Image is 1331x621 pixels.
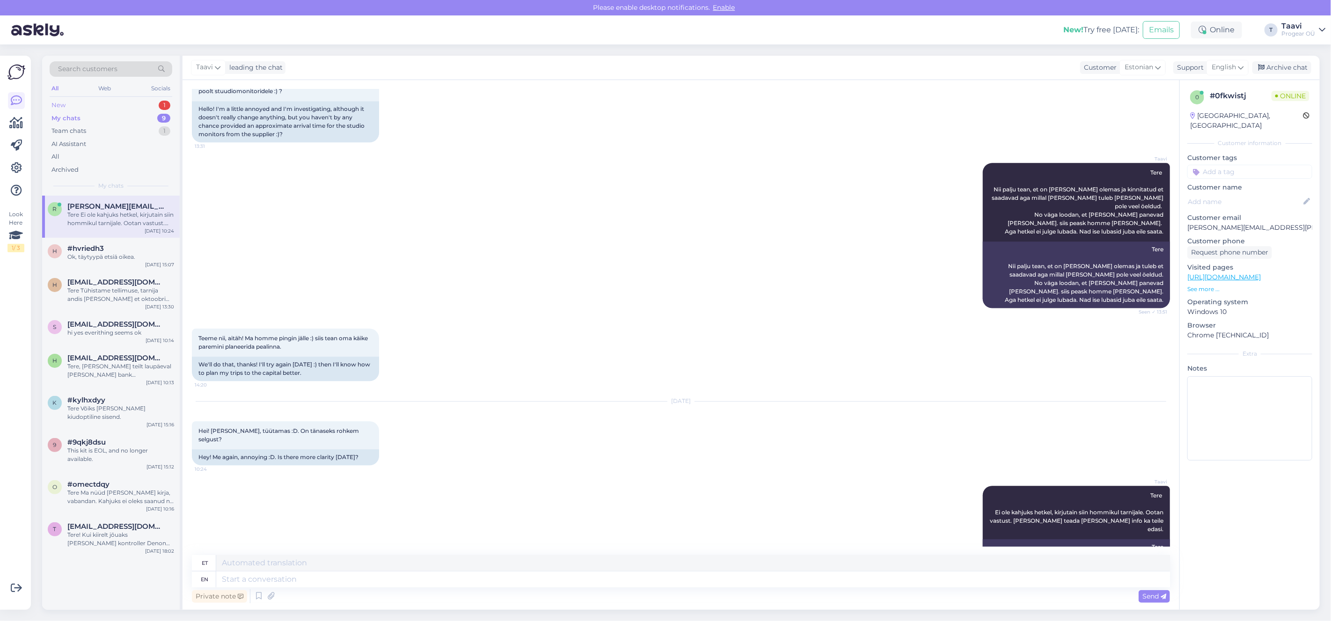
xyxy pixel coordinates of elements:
div: 1 [159,101,170,110]
span: Seen ✓ 13:51 [1132,308,1167,315]
span: Online [1272,91,1309,101]
div: # 0fkwistj [1210,90,1272,102]
div: All [50,82,60,95]
div: [DATE] 10:24 [145,227,174,234]
div: AI Assistant [51,139,86,149]
div: 1 / 3 [7,244,24,252]
div: Extra [1187,350,1312,358]
div: leading the chat [226,63,283,73]
div: Customer [1080,63,1117,73]
div: [DATE] 18:02 [145,548,174,555]
div: [DATE] 10:13 [146,379,174,386]
span: thomashallik@gmail.com [67,522,165,531]
div: This kit is EOL, and no longer available. [67,446,174,463]
span: h [52,248,57,255]
div: en [201,571,209,587]
div: Look Here [7,210,24,252]
div: Customer information [1187,139,1312,147]
input: Add a tag [1187,165,1312,179]
div: Tere Ei ole kahjuks hetkel, kirjutain siin hommikul tarnijale. Ootan vastust. [PERSON_NAME] teada... [983,539,1170,589]
span: Hei! [PERSON_NAME], tüütamas :D. On tänaseks rohkem selgust? [198,427,360,443]
span: Enable [710,3,738,12]
span: Taavi [1132,478,1167,485]
div: [DATE] 15:16 [146,421,174,428]
span: English [1212,62,1236,73]
span: t [53,526,57,533]
div: Archive chat [1252,61,1311,74]
div: Support [1173,63,1204,73]
div: Private note [192,590,247,603]
div: T [1265,23,1278,37]
span: henriraagmets2001@outlook.com [67,278,165,286]
span: Teeme nii, aitäh! Ma homme pingin jälle :) siis tean oma käike paremini planeerida pealinna. [198,335,369,350]
div: Tere Nii palju tean, et on [PERSON_NAME] olemas ja tuleb et saadavad aga millal [PERSON_NAME] pol... [983,241,1170,308]
div: et [202,555,208,571]
div: [GEOGRAPHIC_DATA], [GEOGRAPHIC_DATA] [1190,111,1303,131]
div: Tere! Kui kiirelt jõuaks [PERSON_NAME] kontroller Denon SC LIVE 4? [67,531,174,548]
span: Tere Ei ole kahjuks hetkel, kirjutain siin hommikul tarnijale. Ootan vastust. [PERSON_NAME] teada... [990,492,1165,533]
p: Customer email [1187,213,1312,223]
span: Send [1142,592,1166,600]
span: #9qkj8dsu [67,438,106,446]
p: Notes [1187,364,1312,373]
p: Browser [1187,321,1312,330]
p: [PERSON_NAME][EMAIL_ADDRESS][PERSON_NAME][DOMAIN_NAME] [1187,223,1312,233]
span: Soirexen@gmail.com [67,320,165,329]
div: Taavi [1281,22,1315,30]
span: h [52,357,57,364]
div: [DATE] 15:12 [146,463,174,470]
div: New [51,101,66,110]
input: Add name [1188,197,1302,207]
span: 14:20 [195,381,230,388]
div: My chats [51,114,80,123]
span: 13:31 [195,143,230,150]
span: #hvriedh3 [67,244,104,253]
span: Taavi [1132,155,1167,162]
span: o [52,483,57,490]
div: 9 [157,114,170,123]
div: Hello! I'm a little annoyed and I'm investigating, although it doesn't really change anything, bu... [192,101,379,142]
p: Customer phone [1187,236,1312,246]
div: Ok, täytyypä etsiä oikea. [67,253,174,261]
span: My chats [98,182,124,190]
button: Emails [1143,21,1180,39]
div: All [51,152,59,161]
div: Online [1191,22,1242,38]
div: We'll do that, thanks! I'll try again [DATE] :) then I'll know how to plan my trips to the capita... [192,357,379,381]
span: S [53,323,57,330]
p: Customer tags [1187,153,1312,163]
span: henriraagmets2001@outlook.com [67,354,165,362]
span: #omectdqy [67,480,110,489]
span: h [52,281,57,288]
div: [DATE] 10:16 [146,505,174,512]
b: New! [1063,25,1083,34]
p: Operating system [1187,297,1312,307]
p: Customer name [1187,183,1312,192]
p: Visited pages [1187,263,1312,272]
span: r [53,205,57,212]
div: Socials [149,82,172,95]
div: Tere, [PERSON_NAME] teilt laupäeval [PERSON_NAME] bank järelamaksuga Pioneer DJ XDJ-RX3 2-channel... [67,362,174,379]
div: Hey! Me again, annoying :D. Is there more clarity [DATE]? [192,449,379,465]
div: [DATE] [192,397,1170,405]
span: 10:24 [195,466,230,473]
div: [DATE] 15:07 [145,261,174,268]
div: [DATE] 13:30 [145,303,174,310]
span: 9 [53,441,57,448]
a: TaaviProgear OÜ [1281,22,1325,37]
div: Tere Võiks [PERSON_NAME] kiudoptiline sisend. [67,404,174,421]
span: rene.rumberg@gmail.com [67,202,165,211]
span: Search customers [58,64,117,74]
div: Tere Ei ole kahjuks hetkel, kirjutain siin hommikul tarnijale. Ootan vastust. [PERSON_NAME] teada... [67,211,174,227]
div: Tere Tühistame tellimuse, tarnija andis [PERSON_NAME] et oktoobri alguses võiks saabuda, kuid jah... [67,286,174,303]
div: Request phone number [1187,246,1272,259]
span: k [53,399,57,406]
a: [URL][DOMAIN_NAME] [1187,273,1261,281]
div: Tere Ma nüüd [PERSON_NAME] kirja, vabandan. Kahjuks ei oleks saanud nii ehk naa laupäeval olime k... [67,489,174,505]
span: Taavi [196,62,213,73]
p: See more ... [1187,285,1312,293]
div: hi yes everithing seems ok [67,329,174,337]
span: 0 [1195,94,1199,101]
span: Estonian [1125,62,1153,73]
div: Web [97,82,113,95]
